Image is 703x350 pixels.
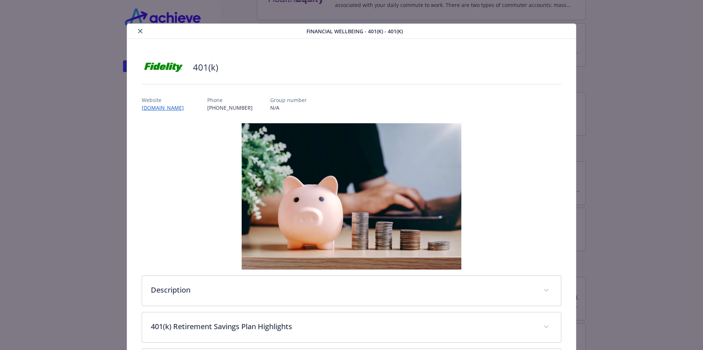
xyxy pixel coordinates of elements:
[142,96,190,104] p: Website
[193,61,218,74] h2: 401(k)
[207,96,253,104] p: Phone
[136,27,145,35] button: close
[306,27,403,35] span: Financial Wellbeing - 401(k) - 401(k)
[270,96,307,104] p: Group number
[207,104,253,112] p: [PHONE_NUMBER]
[151,321,535,332] p: 401(k) Retirement Savings Plan Highlights
[142,56,186,78] img: Fidelity Investments
[270,104,307,112] p: N/A
[151,285,535,296] p: Description
[142,276,561,306] div: Description
[142,104,190,111] a: [DOMAIN_NAME]
[242,123,461,270] img: banner
[142,312,561,342] div: 401(k) Retirement Savings Plan Highlights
